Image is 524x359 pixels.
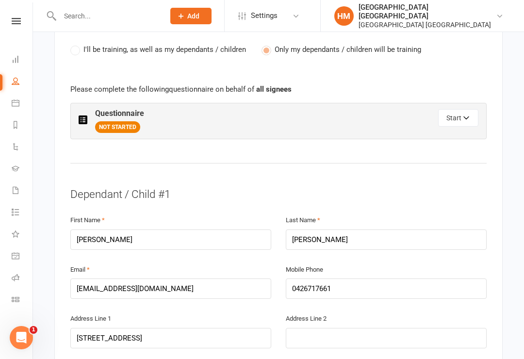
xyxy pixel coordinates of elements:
[286,265,323,275] label: Mobile Phone
[359,20,496,29] div: [GEOGRAPHIC_DATA] [GEOGRAPHIC_DATA]
[70,314,111,324] label: Address Line 1
[256,85,292,94] strong: all signees
[95,121,140,133] span: NOT STARTED
[275,44,421,54] span: Only my dependants / children will be training
[12,268,33,290] a: Roll call kiosk mode
[70,83,487,95] p: Please complete the following questionnaire on behalf of
[359,3,496,20] div: [GEOGRAPHIC_DATA] [GEOGRAPHIC_DATA]
[187,12,199,20] span: Add
[438,109,478,127] button: Start
[83,44,246,54] span: I'll be training, as well as my dependants / children
[12,115,33,137] a: Reports
[70,187,487,202] div: Dependant / Child #1
[12,246,33,268] a: General attendance kiosk mode
[286,314,327,324] label: Address Line 2
[334,6,354,26] div: HM
[95,109,144,118] h3: Questionnaire
[12,93,33,115] a: Calendar
[12,49,33,71] a: Dashboard
[70,265,90,275] label: Email
[251,5,278,27] span: Settings
[286,215,320,226] label: Last Name
[10,326,33,349] iframe: Intercom live chat
[12,290,33,311] a: Class kiosk mode
[12,71,33,93] a: People
[12,224,33,246] a: What's New
[57,9,158,23] input: Search...
[30,326,37,334] span: 1
[170,8,212,24] button: Add
[70,215,105,226] label: First Name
